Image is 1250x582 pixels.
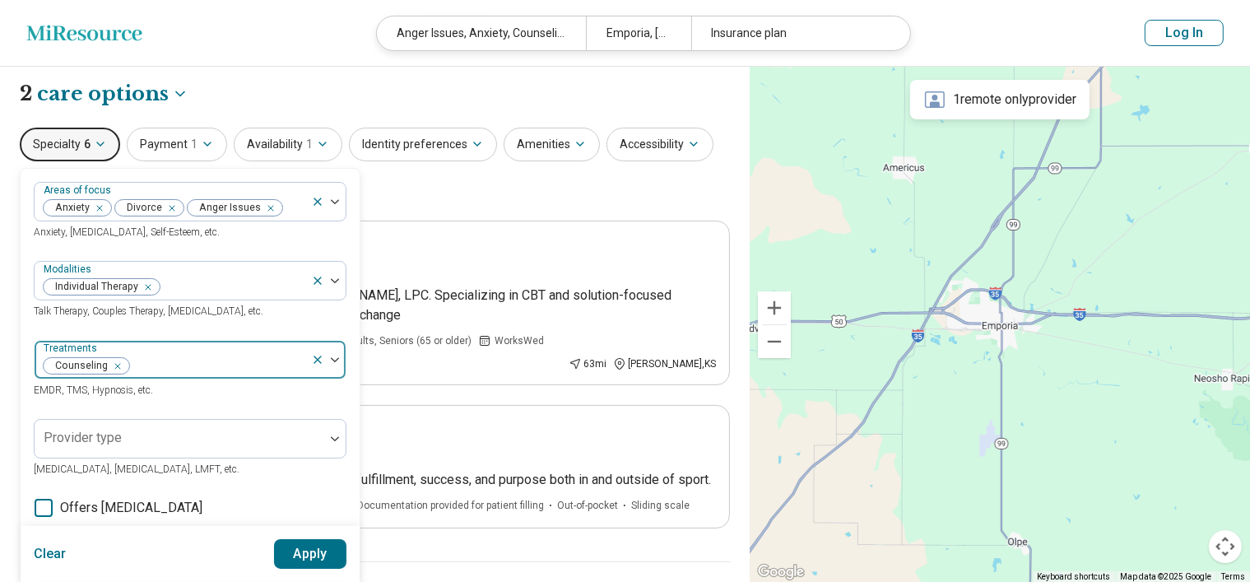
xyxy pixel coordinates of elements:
button: Availability1 [234,128,342,161]
span: Divorce [115,200,167,216]
span: 6 [84,136,91,153]
button: Care options [37,80,188,108]
span: Anxiety [44,200,95,216]
span: Talk Therapy, Couples Therapy, [MEDICAL_DATA], etc. [34,305,263,317]
button: Clear [34,539,67,569]
span: 1 [191,136,197,153]
label: Provider type [44,430,122,445]
button: Apply [274,539,347,569]
div: [PERSON_NAME] , KS [613,356,716,371]
button: Accessibility [606,128,713,161]
span: Documentation provided for patient filling [357,498,544,513]
button: Map camera controls [1209,530,1242,563]
div: Anger Issues, Anxiety, Counseling, Divorce, Individual Therapy [377,16,586,50]
span: Offers [MEDICAL_DATA] [60,498,202,518]
a: Terms (opens in new tab) [1221,572,1245,581]
label: Modalities [44,263,95,275]
div: 1 remote only provider [910,80,1090,119]
span: Sliding scale [631,498,690,513]
span: Out-of-pocket [557,498,618,513]
div: Emporia, [GEOGRAPHIC_DATA] [586,16,690,50]
span: [MEDICAL_DATA], [MEDICAL_DATA], LMFT, etc. [34,463,239,475]
div: Insurance plan [691,16,900,50]
button: Amenities [504,128,600,161]
span: Counseling [44,358,113,374]
label: Areas of focus [44,184,114,196]
label: Treatments [44,342,100,354]
button: Identity preferences [349,128,497,161]
button: Zoom in [758,291,791,324]
span: EMDR, TMS, Hypnosis, etc. [34,384,153,396]
span: Works Wed [495,333,544,348]
button: Payment1 [127,128,227,161]
button: Zoom out [758,325,791,358]
div: 63 mi [569,356,606,371]
button: Log In [1145,20,1224,46]
span: 1 [306,136,313,153]
p: I have a passion for helping individuals find joy, fulfillment, success, and purpose both in and ... [83,470,716,490]
span: Anxiety, [MEDICAL_DATA], Self-Esteem, etc. [34,226,220,238]
span: care options [37,80,169,108]
span: Individual Therapy [44,279,143,295]
span: Map data ©2025 Google [1120,572,1211,581]
h1: 2 [20,80,188,108]
span: Anger Issues [188,200,266,216]
button: Specialty6 [20,128,120,161]
p: Discover transformative healing with [PERSON_NAME], LPC. Specializing in CBT and solution-focused... [83,286,716,325]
